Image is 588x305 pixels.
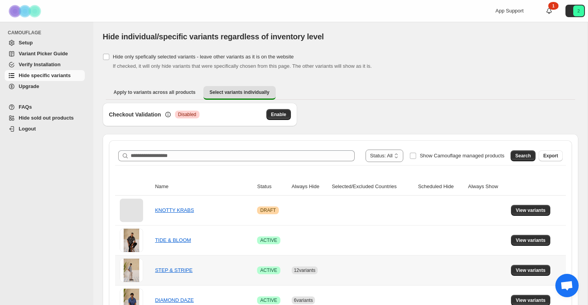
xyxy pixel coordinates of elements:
[495,8,523,14] span: App Support
[114,89,196,95] span: Apply to variants across all products
[5,81,85,92] a: Upgrade
[5,48,85,59] a: Variant Picker Guide
[8,30,88,36] span: CAMOUFLAGE
[107,86,202,99] button: Apply to variants across all products
[5,102,85,113] a: FAQs
[155,237,191,243] a: TIDE & BLOOM
[155,297,194,303] a: DIAMOND DAZE
[178,111,196,118] span: Disabled
[516,207,546,213] span: View variants
[545,7,553,15] a: 1
[5,113,85,123] a: Hide sold out products
[515,153,531,159] span: Search
[573,5,584,16] span: Avatar with initials 2
[113,54,294,60] span: Hide only spefically selected variants - leave other variants as it is on the website
[511,205,550,216] button: View variants
[19,83,39,89] span: Upgrade
[289,178,329,196] th: Always Hide
[19,51,68,56] span: Variant Picker Guide
[465,178,509,196] th: Always Show
[19,40,33,46] span: Setup
[5,70,85,81] a: Hide specific variants
[19,126,36,132] span: Logout
[113,63,372,69] span: If checked, it will only hide variants that were specifically chosen from this page. The other va...
[109,111,161,118] h3: Checkout Validation
[260,237,277,243] span: ACTIVE
[511,235,550,246] button: View variants
[5,37,85,48] a: Setup
[255,178,289,196] th: Status
[19,115,74,121] span: Hide sold out products
[511,265,550,276] button: View variants
[516,297,546,303] span: View variants
[103,32,324,41] span: Hide individual/specific variants regardless of inventory level
[210,89,269,95] span: Select variants individually
[203,86,276,100] button: Select variants individually
[577,9,580,13] text: 2
[416,178,466,196] th: Scheduled Hide
[329,178,416,196] th: Selected/Excluded Countries
[6,0,45,22] img: Camouflage
[260,267,277,273] span: ACTIVE
[153,178,255,196] th: Name
[516,267,546,273] span: View variants
[155,267,193,273] a: STEP & STRIPE
[420,153,504,159] span: Show Camouflage managed products
[260,297,277,303] span: ACTIVE
[19,62,61,67] span: Verify Installation
[565,5,585,17] button: Avatar with initials 2
[19,72,71,78] span: Hide specific variants
[516,237,546,243] span: View variants
[511,150,535,161] button: Search
[155,207,194,213] a: KNOTTY KRABS
[5,123,85,134] a: Logout
[539,150,563,161] button: Export
[5,59,85,70] a: Verify Installation
[260,207,276,213] span: DRAFT
[266,109,291,120] button: Enable
[294,298,313,303] span: 6 variants
[19,104,32,110] span: FAQs
[548,2,558,10] div: 1
[543,153,558,159] span: Export
[271,111,286,118] span: Enable
[294,268,315,273] span: 12 variants
[555,274,579,297] div: Open chat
